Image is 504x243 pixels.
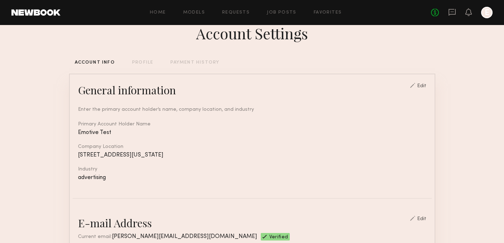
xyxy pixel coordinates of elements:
div: Current email: [78,233,257,240]
a: E [481,7,493,18]
a: Models [183,10,205,15]
div: PAYMENT HISTORY [170,60,219,65]
div: Enter the primary account holder’s name, company location, and industry [78,106,426,113]
div: ACCOUNT INFO [75,60,115,65]
a: Home [150,10,166,15]
div: Edit [417,217,426,222]
div: [STREET_ADDRESS][US_STATE] [78,152,426,158]
span: [PERSON_NAME][EMAIL_ADDRESS][DOMAIN_NAME] [112,234,257,239]
a: Requests [222,10,250,15]
div: advertising [78,175,426,181]
div: General information [78,83,176,97]
div: Company Location [78,144,426,149]
a: Favorites [314,10,342,15]
span: Verified [269,235,288,240]
div: Emotive Test [78,130,426,136]
div: Industry [78,167,426,172]
div: E-mail Address [78,216,152,230]
div: Edit [417,84,426,89]
a: Job Posts [267,10,297,15]
div: PROFILE [132,60,153,65]
div: Primary Account Holder Name [78,122,426,127]
div: Account Settings [196,23,308,43]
